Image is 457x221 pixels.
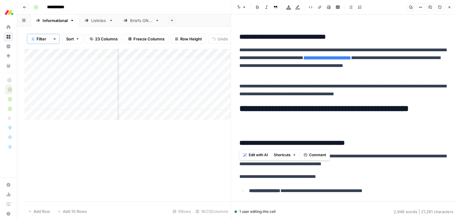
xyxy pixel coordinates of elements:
button: Add 10 Rows [54,207,91,216]
div: Informational [43,17,68,24]
a: Usage [4,190,13,199]
span: Add 10 Rows [63,208,87,214]
a: Learning Hub [4,199,13,209]
div: 1 user editing this cell [235,209,276,214]
button: Sort [62,34,83,44]
div: 1 [31,36,35,41]
div: 5 Rows [170,207,193,216]
a: Home [4,22,13,32]
a: Opportunities [4,51,13,61]
img: Monday.com Logo [4,7,14,18]
button: 1Filter [27,34,50,44]
span: Filter [37,36,46,42]
a: Browse [4,32,13,42]
span: Comment [309,152,326,158]
a: Listicles [79,14,118,27]
span: Row Height [180,36,202,42]
button: Comment [301,151,328,159]
button: Workspace: Monday.com [4,5,13,20]
button: Row Height [171,34,206,44]
button: Undo [208,34,232,44]
span: Edit with AI [249,152,268,158]
span: Freeze Columns [133,36,165,42]
span: 1 [32,36,34,41]
div: 2,946 words | 21,261 characters [394,209,453,215]
span: Add Row [34,208,50,214]
button: Shortcuts [271,151,299,159]
span: Undo [218,36,228,42]
span: 23 Columns [95,36,118,42]
a: Informational [31,14,79,27]
a: Settings [4,180,13,190]
div: Listicles [91,17,107,24]
button: Freeze Columns [124,34,168,44]
div: 18/23 Columns [193,207,231,216]
button: Help + Support [4,209,13,219]
span: Shortcuts [274,152,291,158]
a: Insights [4,42,13,51]
button: 23 Columns [86,34,122,44]
a: Your Data [4,61,13,71]
button: Add Row [24,207,54,216]
button: Edit with AI [241,151,270,159]
span: Sort [66,36,74,42]
div: Briefs ONLY [130,17,153,24]
a: Briefs ONLY [118,14,165,27]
